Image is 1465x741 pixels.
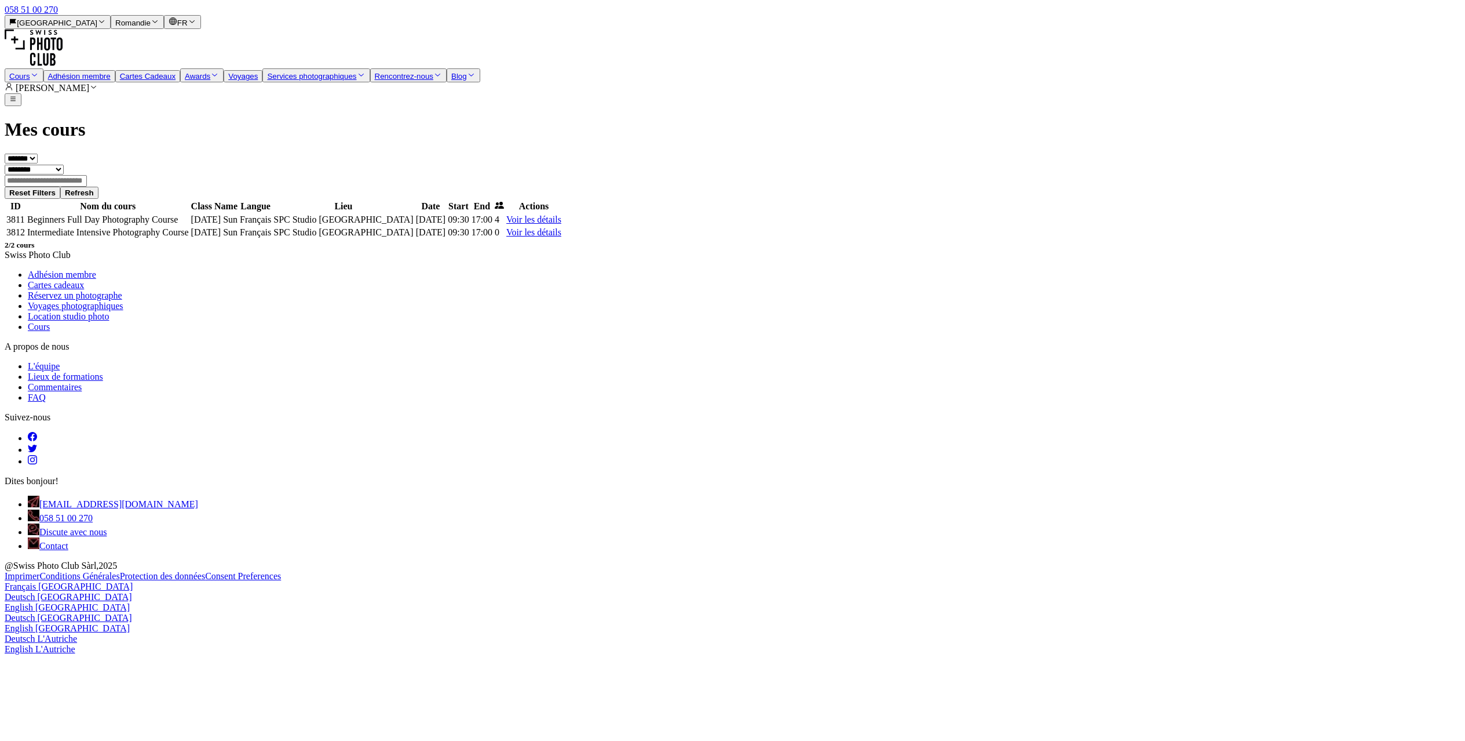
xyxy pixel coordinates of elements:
div: A propos de nous [5,342,1460,352]
a: Commentaires [28,382,82,392]
a: Contact [28,541,68,551]
button: Romandie [111,15,164,29]
h1: Mes cours [5,119,1460,140]
a: English [GEOGRAPHIC_DATA] [5,623,1460,634]
a: Lieux de formations [28,372,103,382]
a: English L'Autriche [5,644,1460,655]
a: [EMAIL_ADDRESS][DOMAIN_NAME] [28,499,198,509]
a: L'équipe [28,361,60,371]
td: 09:30 [447,227,469,238]
td: [DATE] Sun [191,227,238,238]
a: Blog [451,72,476,81]
a: Deutsch [GEOGRAPHIC_DATA] [5,613,1460,623]
b: Reset Filters [9,188,56,197]
th: Date [415,200,447,213]
a: Deutsch [GEOGRAPHIC_DATA] [5,592,1460,602]
a: 058 51 00 270 [28,513,93,523]
a: Voyages [228,72,258,81]
button: Awards [180,68,224,82]
a: Voir les détails [506,227,561,237]
td: Intermediate Intensive Photography Course [27,227,189,238]
button: Cartes Cadeaux [115,70,180,82]
td: Beginners Full Day Photography Course [27,214,189,226]
td: 3812 [6,227,25,238]
a: Location studio photo [28,311,109,321]
button: Voyages [224,70,262,82]
a: 058 51 00 270 [5,5,58,14]
a: Protection des données [120,571,206,581]
td: Français [239,227,272,238]
th: ID [6,200,25,213]
td: [DATE] [415,214,447,226]
td: 4 [494,214,505,226]
a: Deutsch L'Autriche [5,634,1460,644]
th: Langue [239,200,272,213]
b: 2 / 2 cours [5,241,35,249]
td: SPC Studio [GEOGRAPHIC_DATA] [273,227,414,238]
td: 3811 [6,214,25,226]
td: [DATE] Sun [191,214,238,226]
td: 09:30 [447,214,469,226]
td: 17:00 [471,227,493,238]
button: Rencontrez-nous [370,68,447,82]
a: FAQ [28,393,46,402]
button: Menu [5,93,21,106]
div: Suivez-nous [5,412,1460,423]
a: Services photographiques [267,72,365,81]
th: Nom du cours [27,200,189,213]
td: 0 [494,227,505,238]
button: Reset Filters [5,187,60,199]
a: Réservez un photographe [28,290,122,300]
a: Conditions Générales [39,571,119,581]
a: Voir les détails [506,215,561,224]
button: Blog [447,68,480,82]
a: Rencontrez-nous [375,72,443,81]
button: [GEOGRAPHIC_DATA] [5,15,111,29]
button: Refresh [60,187,98,199]
td: SPC Studio [GEOGRAPHIC_DATA] [273,214,414,226]
a: Awards [185,72,219,81]
a: Adhésion membre [48,72,111,81]
a: Français [GEOGRAPHIC_DATA] [5,582,1460,592]
b: Refresh [65,188,94,197]
a: Cartes Cadeaux [120,72,176,81]
img: Swiss photo club [5,29,63,66]
a: Cours [28,322,50,332]
button: Adhésion membre [43,70,115,82]
a: Adhésion membre [28,270,96,279]
th: Start [447,200,469,213]
a: Imprimer [5,571,39,581]
div: Dites bonjour! [5,476,1460,486]
td: 17:00 [471,214,493,226]
a: Consent Preferences [205,571,281,581]
a: Cartes cadeaux [28,280,84,290]
a: English [GEOGRAPHIC_DATA] [5,602,1460,613]
th: End [471,200,493,213]
div: @Swiss Photo Club Sàrl, 2025 [5,561,1460,571]
a: Cours [9,72,39,81]
th: Lieu [273,200,414,213]
div: Swiss Photo Club [5,250,1460,260]
td: [DATE] [415,227,447,238]
a: Discute avec nous [28,527,107,537]
th: Class Name [191,200,238,213]
button: Services photographiques [262,68,370,82]
th: Actions [506,200,562,213]
div: [PERSON_NAME] [5,82,1460,93]
a: Voyages photographiques [28,301,123,311]
button: Cours [5,68,43,82]
button: FR [164,15,201,29]
td: Français [239,214,272,226]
